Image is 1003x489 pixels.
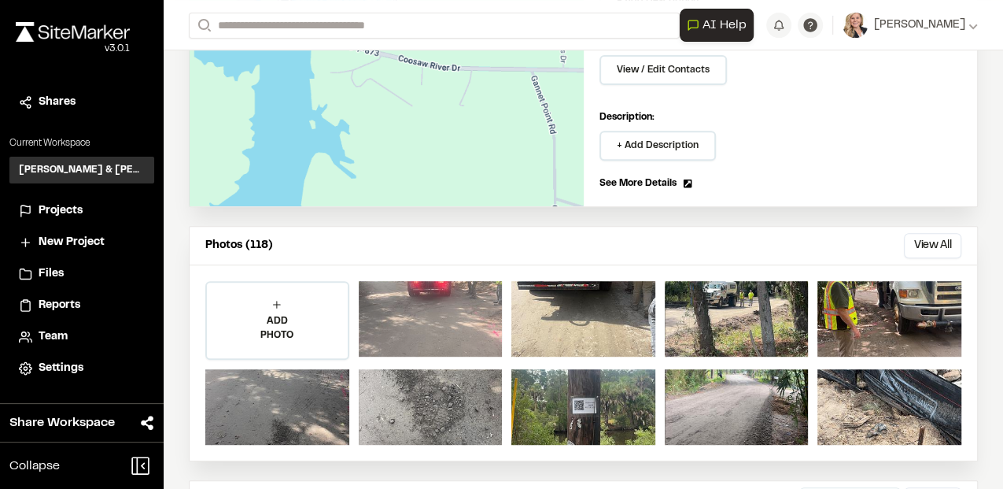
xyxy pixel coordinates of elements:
[205,237,273,254] p: Photos (118)
[19,360,145,377] a: Settings
[39,94,76,111] span: Shares
[19,234,145,251] a: New Project
[874,17,965,34] span: [PERSON_NAME]
[680,9,754,42] button: Open AI Assistant
[16,42,130,56] div: Oh geez...please don't...
[39,297,80,314] span: Reports
[599,110,962,124] p: Description:
[39,265,64,283] span: Files
[19,265,145,283] a: Files
[9,136,154,150] p: Current Workspace
[19,297,145,314] a: Reports
[599,131,716,161] button: + Add Description
[680,9,760,42] div: Open AI Assistant
[9,413,115,432] span: Share Workspace
[702,16,747,35] span: AI Help
[39,328,68,346] span: Team
[843,13,978,38] button: [PERSON_NAME]
[19,202,145,220] a: Projects
[904,233,961,258] button: View All
[207,314,348,343] p: ADD PHOTO
[599,176,677,191] span: See More Details
[39,202,83,220] span: Projects
[19,94,145,111] a: Shares
[599,55,727,85] button: View / Edit Contacts
[189,13,217,39] button: Search
[39,234,105,251] span: New Project
[19,328,145,346] a: Team
[9,457,60,476] span: Collapse
[843,13,868,38] img: User
[19,163,145,177] h3: [PERSON_NAME] & [PERSON_NAME] Inc.
[16,22,130,42] img: rebrand.png
[39,360,83,377] span: Settings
